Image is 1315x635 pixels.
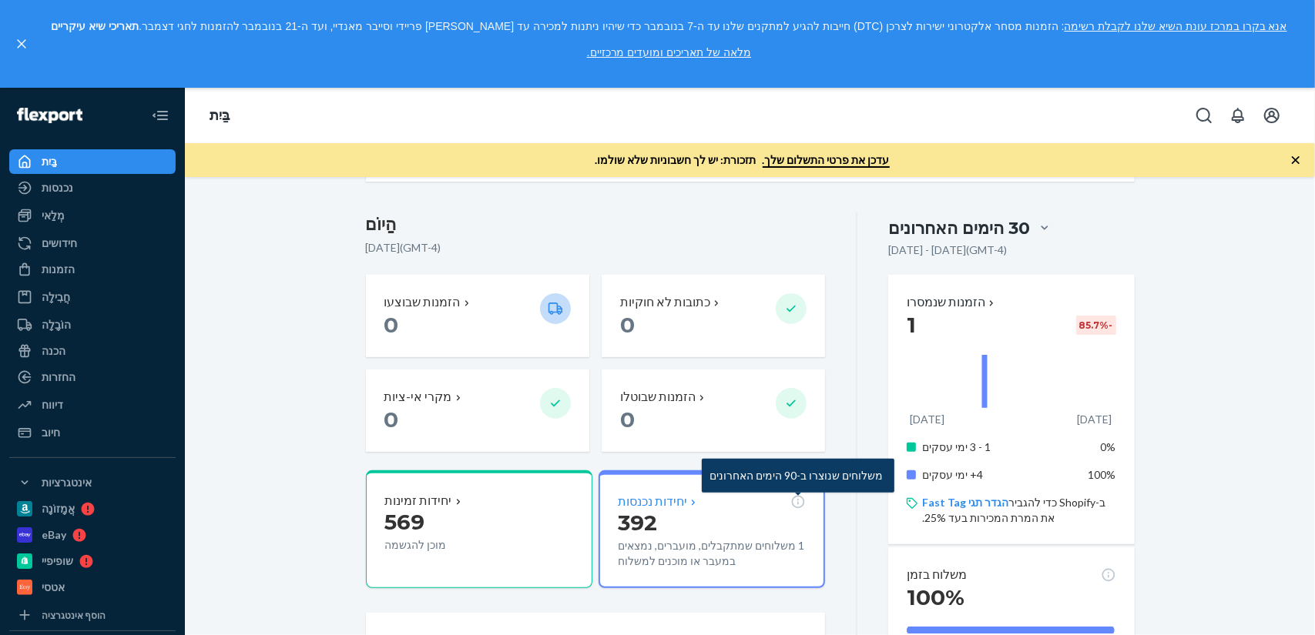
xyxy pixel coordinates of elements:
[602,275,825,357] button: כתובות לא חוקיות 0
[9,549,176,573] a: שופיפיי
[42,528,66,541] font: eBay
[1101,440,1116,453] font: 0%
[42,262,75,276] font: הזמנות
[42,181,73,194] font: נכנסות
[9,523,176,547] a: eBay
[42,610,106,621] font: הוסף אינטגרציה
[14,36,29,52] button: לִסְגוֹר,
[42,236,77,249] font: חידושים
[922,496,1008,509] a: הגדר תגי Fast Tag
[9,339,176,363] a: הכנה
[9,420,176,445] a: חיוב
[907,312,916,338] font: 1
[9,365,176,389] a: החזרות
[907,566,967,581] font: משלוח בזמן
[139,20,1065,32] font: : הזמנות מסחר אלקטרוני ישירות לצרכן (DTC) חייבות להגיע למתקנים שלנו עד ה-7 בנובמבר כדי שיהיו ניתנ...
[618,510,657,536] font: 392
[618,493,687,508] font: יחידות נכנסות
[9,393,176,417] a: דיווח
[42,476,92,489] font: אינטגרציות
[401,241,404,254] font: (
[9,606,176,624] a: הוסף אינטגרציה
[366,214,397,235] font: הַיוֹם
[620,312,635,338] font: 0
[620,406,635,433] font: 0
[1223,100,1253,131] button: פתיחת התראות
[763,153,890,166] font: עדכן את פרטי התשלום שלך.
[888,243,966,256] font: [DATE] - [DATE]
[404,241,438,254] font: GMT-4
[907,584,964,610] font: 100%
[620,294,710,309] font: כתובות לא חוקיות
[9,312,176,337] a: הוֹבָלָה
[42,155,57,168] font: בַּיִת
[9,257,176,282] a: הזמנות
[969,243,1004,256] font: GMT-4
[907,293,998,311] button: הזמנות שנמסרו
[1079,319,1100,331] font: 85.7
[42,554,73,567] font: שופיפיי
[384,294,461,309] font: הזמנות שבוצעו
[17,108,82,123] img: לוגו של פלקספורט
[966,243,969,256] font: (
[42,502,75,515] font: אֲמָזוֹנָה
[922,440,991,453] font: 1 - 3 ימי עסקים
[9,470,176,495] button: אינטגרציות
[9,175,176,200] a: נכנסות
[210,107,230,124] a: בַּיִת
[197,94,242,139] ol: פירורי לחם
[42,344,65,357] font: הכנה
[595,153,756,166] font: תזכורת: יש לך חשבוניות שלא שולמו.
[438,241,441,254] font: ‎)
[42,580,65,593] font: אטסי
[42,318,71,331] font: הוֹבָלָה
[42,370,75,383] font: החזרות
[42,209,65,222] font: מְלַאי
[1256,100,1287,131] button: פתיחת תפריט חשבון
[1077,413,1112,426] font: [DATE]
[384,312,399,338] font: 0
[42,290,70,303] font: חֲבִילָה
[384,406,399,433] font: 0
[384,389,452,403] font: מקרי אי-ציות
[618,539,804,567] font: 1 משלוחים שמתקבלים, מועברים, נמצאים במעבר או מוכנים למשלוח
[1189,100,1219,131] button: פתח את תיבת החיפוש
[9,575,176,600] a: אטסי
[922,468,983,481] font: 4+ ימי עסקים
[620,389,696,403] font: הזמנות שבוטלו
[145,100,176,131] button: סגור ניווט
[366,275,589,357] button: הזמנות שבוצעו 0
[1089,468,1116,481] font: 100%
[42,426,60,439] font: חיוב
[1004,243,1007,256] font: ‎)
[385,493,452,507] font: יחידות זמינות
[366,470,592,588] button: יחידות זמינות569מוכן להגשמה
[907,294,985,309] font: הזמנות שנמסרו
[51,20,139,32] font: תאריכי שיא עיקריים
[385,509,425,535] font: 569
[1100,319,1113,331] font: %-
[910,413,944,426] font: [DATE]
[9,231,176,256] a: חידושים
[602,369,825,452] button: הזמנות שבוטלו 0
[9,203,176,228] a: מְלַאי
[922,496,1105,524] font: ב-Shopify כדי להגביר את המרת המכירות בעד 25%.
[599,470,825,588] button: יחידות נכנסותמשלוחים שנוצרו ב-90 הימים האחרונים3921 משלוחים שמתקבלים, מועברים, נמצאים במעבר או מו...
[709,469,883,482] font: משלוחים שנוצרו ב-90 הימים האחרונים
[366,241,401,254] font: [DATE]
[587,20,1287,58] a: אנא בקרו במרכז עונת השיא שלנו לקבלת רשימה מלאה של תאריכים ומועדים מרכזיים.
[9,285,176,309] a: חֲבִילָה
[763,153,890,168] a: עדכן את פרטי התשלום שלך.
[42,398,63,411] font: דיווח
[385,538,447,551] font: מוכן להגשמה
[9,496,176,521] a: אֲמָזוֹנָה
[9,149,176,174] a: בַּיִת
[366,369,589,452] button: מקרי אי-ציות 0
[888,218,1030,239] font: 30 הימים האחרונים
